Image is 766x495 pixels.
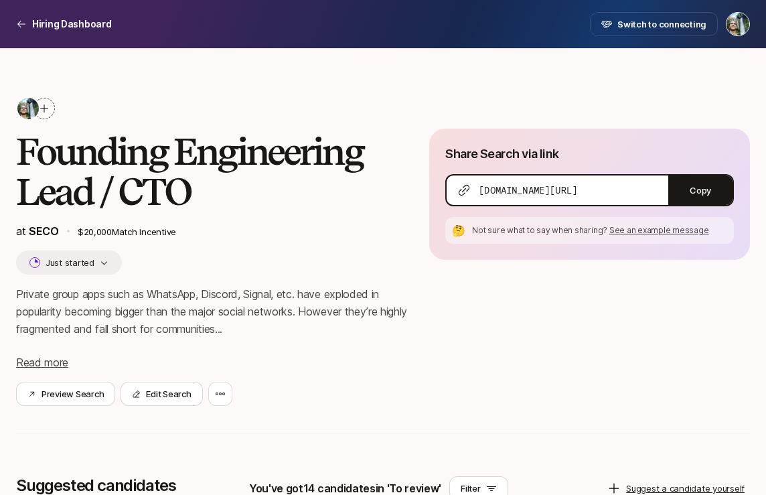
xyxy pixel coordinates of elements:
span: SECO [29,224,59,238]
button: Switch to connecting [590,12,718,36]
p: Share Search via link [445,145,559,163]
p: $20,000 Match Incentive [78,225,408,238]
img: ACg8ocJ0mpdeUvCtCxd4mLeUrIcX20s3LOtP5jtjEZFvCMxUyDc=s160-c [17,98,39,119]
p: at [16,222,59,240]
button: Carter Cleveland [726,12,750,36]
div: 🤔 [451,222,467,238]
button: Preview Search [16,382,115,406]
span: See an example message [609,225,709,235]
h2: Founding Engineering Lead / CTO [16,131,408,212]
button: Copy [668,175,733,205]
span: Switch to connecting [617,17,706,31]
span: [DOMAIN_NAME][URL] [479,184,577,197]
img: Carter Cleveland [726,13,749,36]
span: Read more [16,356,68,369]
button: Edit Search [121,382,202,406]
p: Hiring Dashboard [32,16,112,32]
p: Private group apps such as WhatsApp, Discord, Signal, etc. have exploded in popularity becoming b... [16,285,408,338]
p: Not sure what to say when sharing? [472,224,729,236]
p: Suggested candidates [16,476,217,495]
button: Just started [16,251,122,275]
p: Suggest a candidate yourself [626,482,745,495]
